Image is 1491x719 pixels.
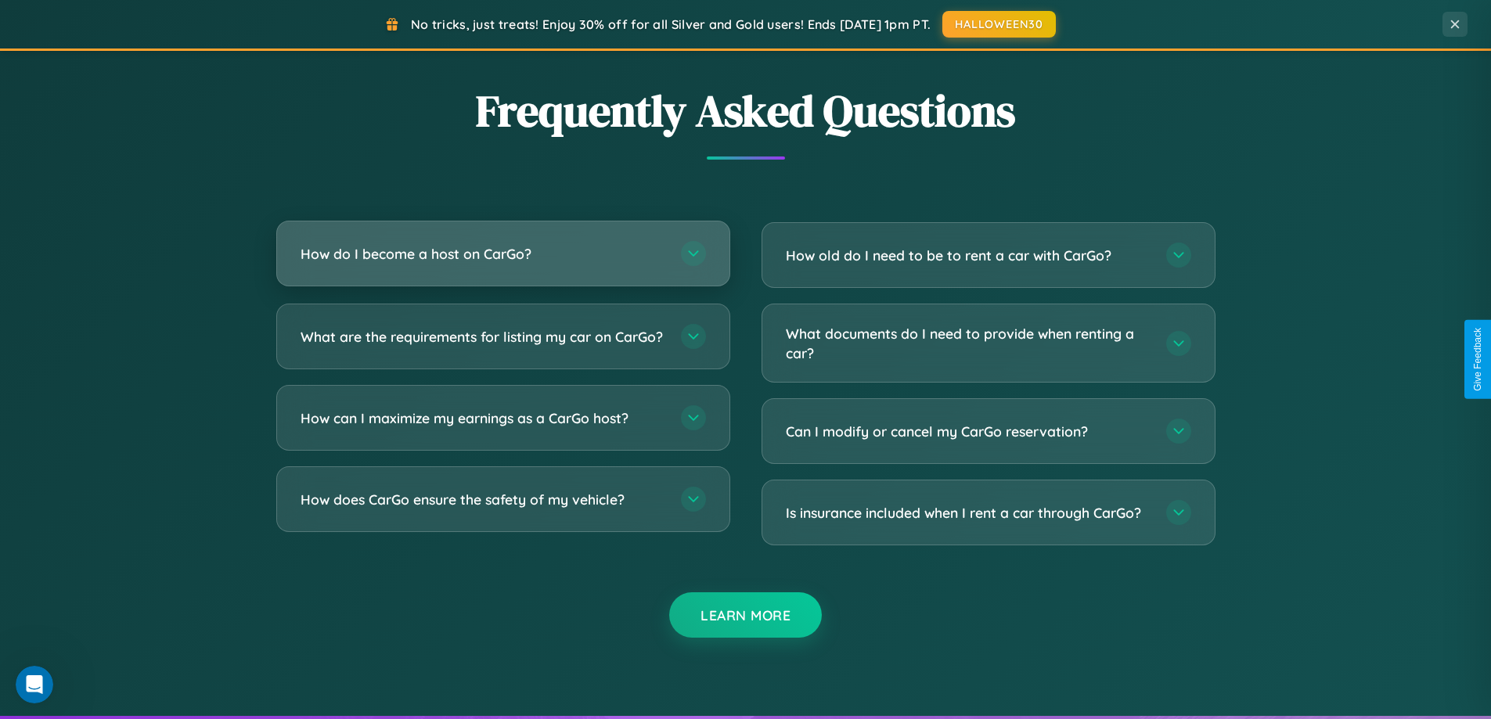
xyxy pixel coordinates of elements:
h3: How does CarGo ensure the safety of my vehicle? [301,490,665,509]
button: Learn More [669,592,822,638]
h3: What are the requirements for listing my car on CarGo? [301,327,665,347]
h3: How can I maximize my earnings as a CarGo host? [301,408,665,428]
h3: Can I modify or cancel my CarGo reservation? [786,422,1151,441]
h3: How do I become a host on CarGo? [301,244,665,264]
div: Give Feedback [1472,328,1483,391]
h3: What documents do I need to provide when renting a car? [786,324,1151,362]
button: HALLOWEEN30 [942,11,1056,38]
h2: Frequently Asked Questions [276,81,1215,141]
iframe: Intercom live chat [16,666,53,703]
span: No tricks, just treats! Enjoy 30% off for all Silver and Gold users! Ends [DATE] 1pm PT. [411,16,931,32]
h3: How old do I need to be to rent a car with CarGo? [786,246,1151,265]
h3: Is insurance included when I rent a car through CarGo? [786,503,1151,523]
